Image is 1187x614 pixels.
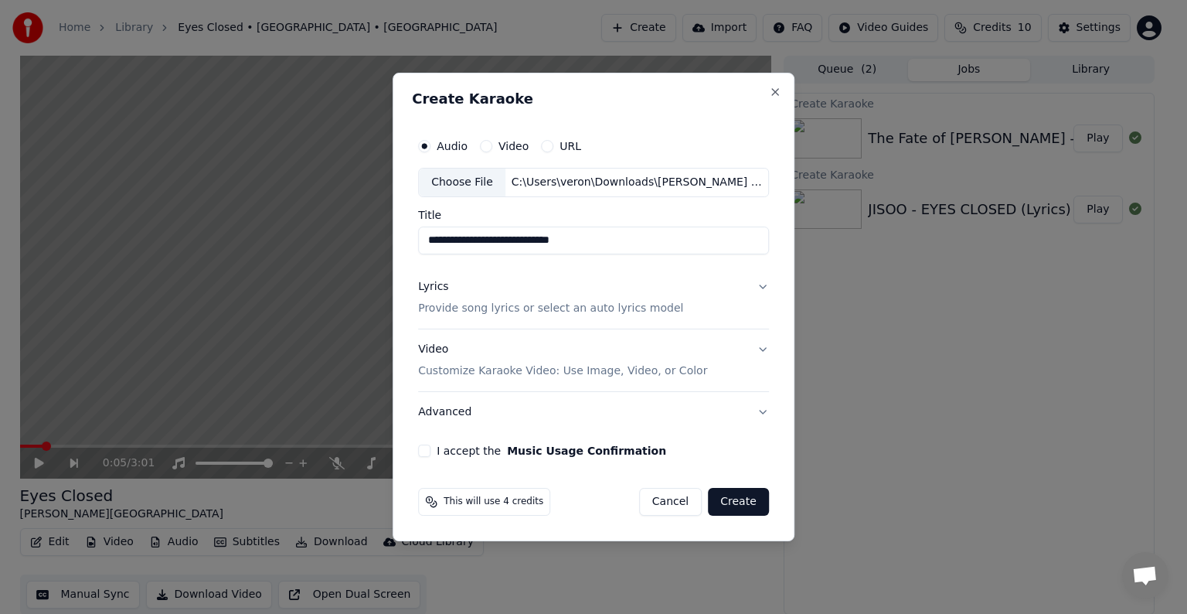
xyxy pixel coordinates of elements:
[559,141,581,152] label: URL
[498,141,529,152] label: Video
[437,445,666,456] label: I accept the
[418,329,769,391] button: VideoCustomize Karaoke Video: Use Image, Video, or Color
[507,445,666,456] button: I accept the
[418,279,448,295] div: Lyrics
[418,210,769,220] label: Title
[418,342,707,379] div: Video
[437,141,468,152] label: Audio
[418,301,683,316] p: Provide song lyrics or select an auto lyrics model
[418,392,769,432] button: Advanced
[419,169,505,196] div: Choose File
[639,488,702,516] button: Cancel
[418,363,707,379] p: Customize Karaoke Video: Use Image, Video, or Color
[444,496,543,508] span: This will use 4 credits
[412,92,775,106] h2: Create Karaoke
[708,488,769,516] button: Create
[505,175,768,190] div: C:\Users\veron\Downloads\[PERSON_NAME] - Opalite (Lyrics).mp3
[418,267,769,329] button: LyricsProvide song lyrics or select an auto lyrics model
